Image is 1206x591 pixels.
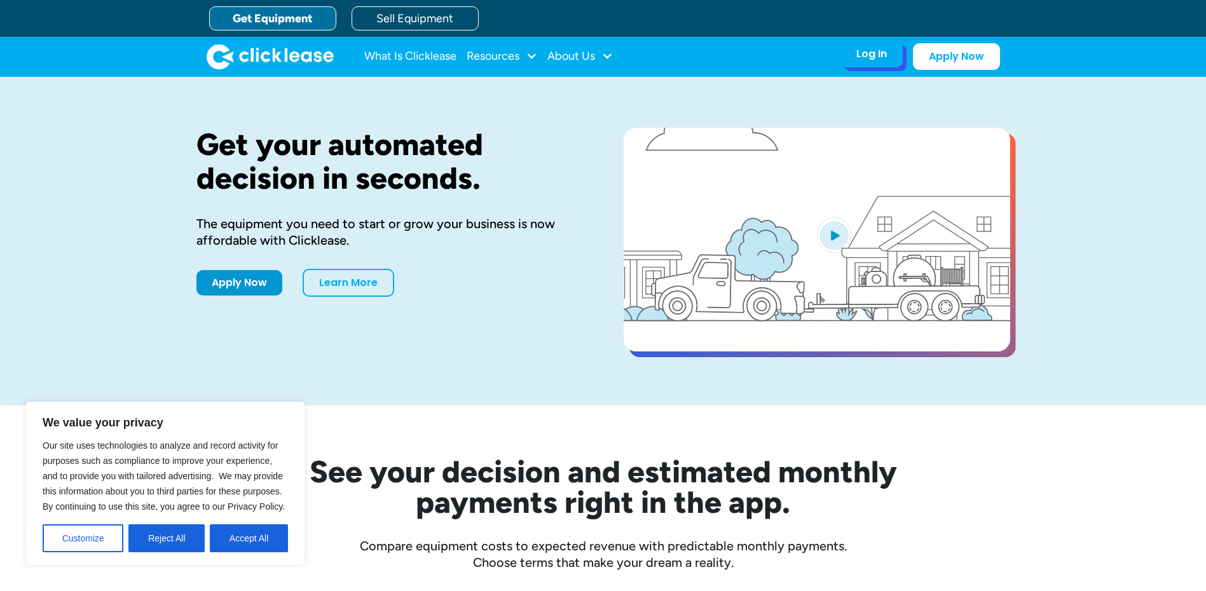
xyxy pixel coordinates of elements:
img: Blue play button logo on a light blue circular background [817,217,851,253]
button: Customize [43,524,123,552]
button: Accept All [210,524,288,552]
a: Sell Equipment [352,6,479,31]
a: What Is Clicklease [364,44,456,69]
a: Learn More [303,269,394,297]
div: The equipment you need to start or grow your business is now affordable with Clicklease. [196,215,583,248]
div: Log In [856,48,887,60]
div: Resources [467,44,537,69]
img: Clicklease logo [207,44,334,69]
a: Apply Now [913,43,1000,70]
div: About Us [547,44,613,69]
h1: Get your automated decision in seconds. [196,128,583,195]
a: home [207,44,334,69]
div: We value your privacy [25,402,305,566]
a: Get Equipment [209,6,336,31]
h2: See your decision and estimated monthly payments right in the app. [247,456,959,517]
p: We value your privacy [43,415,288,430]
a: open lightbox [624,128,1010,351]
button: Reject All [128,524,205,552]
div: Compare equipment costs to expected revenue with predictable monthly payments. Choose terms that ... [196,538,1010,571]
span: Our site uses technologies to analyze and record activity for purposes such as compliance to impr... [43,440,285,512]
a: Apply Now [196,270,282,295]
